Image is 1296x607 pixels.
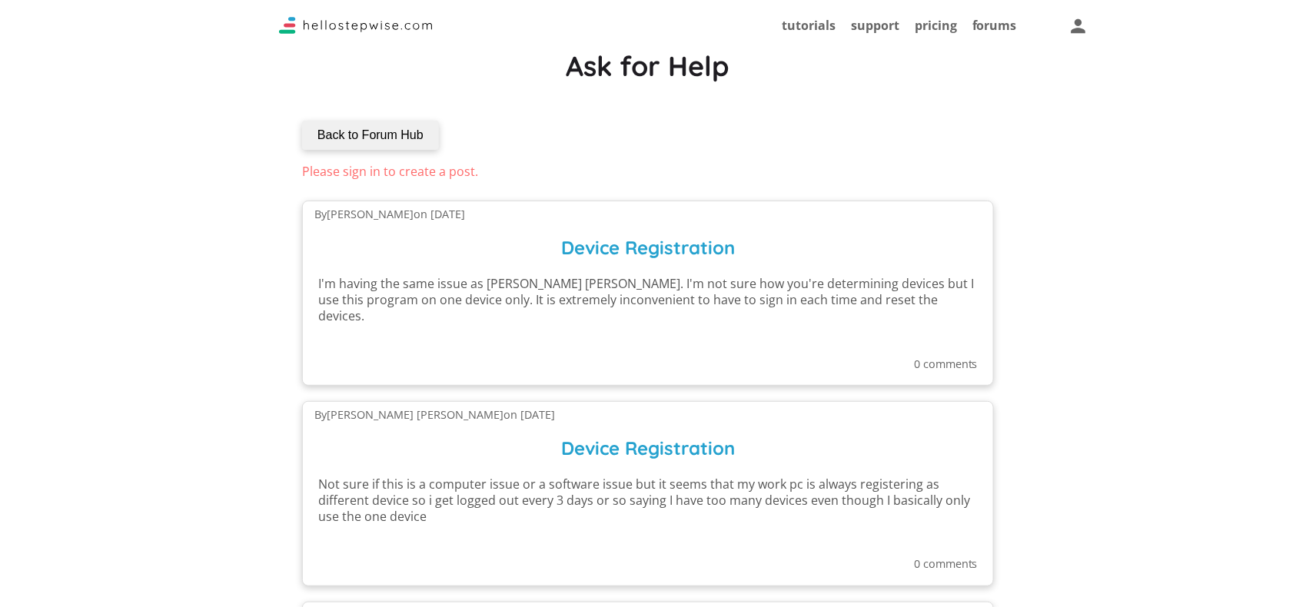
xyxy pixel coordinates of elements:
p: 0 comments [318,359,978,370]
img: Logo [279,17,433,34]
a: pricing [915,17,957,34]
small: By [PERSON_NAME] [PERSON_NAME] on [DATE] [314,407,555,422]
h3: Device Registration [318,420,978,465]
small: By [PERSON_NAME] on [DATE] [314,207,465,221]
p: I'm having the same issue as [PERSON_NAME] [PERSON_NAME]. I'm not sure how you're determining dev... [318,276,978,323]
p: 0 comments [318,559,978,569]
a: forums [972,17,1017,34]
h3: Device Registration [318,220,978,264]
p: Not sure if this is a computer issue or a software issue but it seems that my work pc is always r... [318,476,978,524]
a: support [851,17,899,34]
button: Back to Forum Hub [302,121,439,150]
a: Stepwise [279,21,433,38]
a: tutorials [782,17,836,34]
h1: Ask for Help [302,49,994,82]
p: Please sign in to create a post. [302,165,994,177]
